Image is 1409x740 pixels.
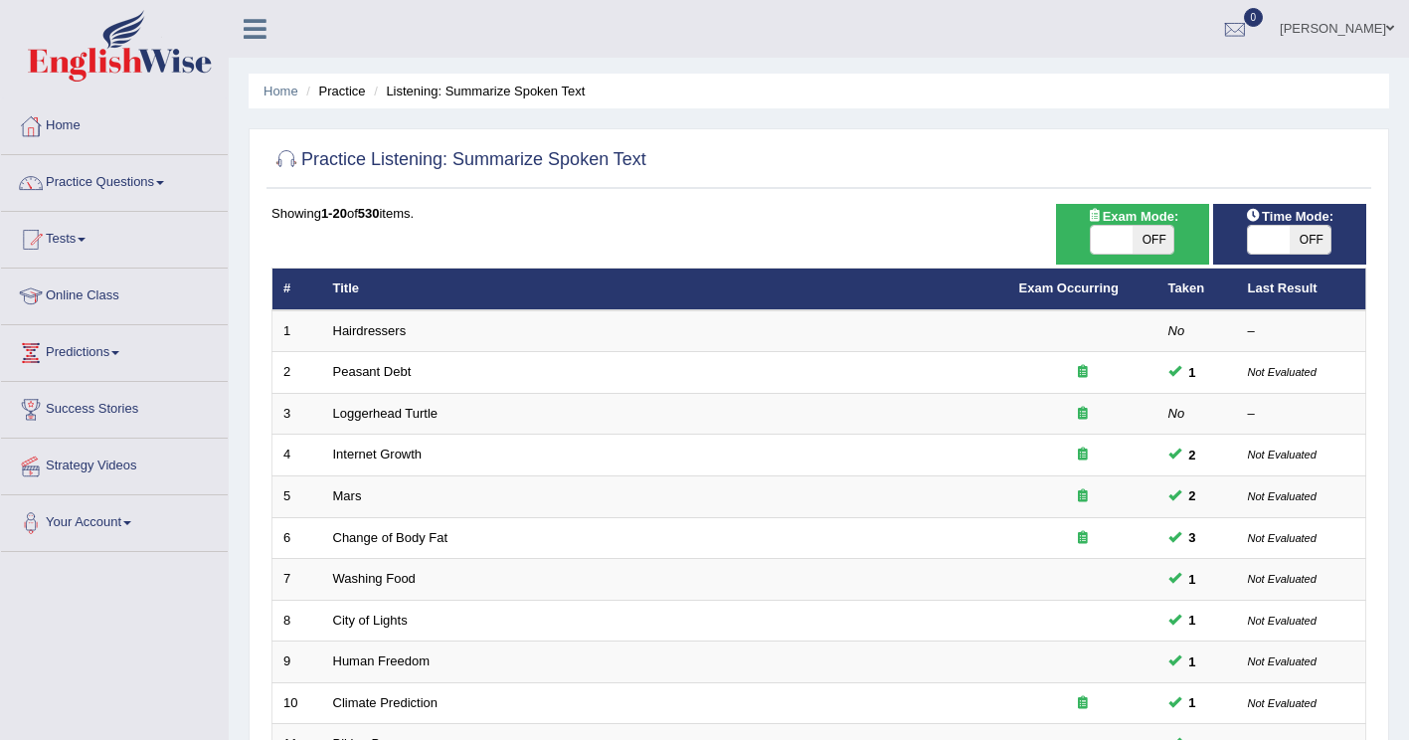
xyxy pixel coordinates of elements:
[1,382,228,432] a: Success Stories
[333,488,362,503] a: Mars
[1248,490,1317,502] small: Not Evaluated
[1,269,228,318] a: Online Class
[1248,697,1317,709] small: Not Evaluated
[1168,406,1185,421] em: No
[272,476,322,518] td: 5
[1237,269,1366,310] th: Last Result
[272,310,322,352] td: 1
[1181,692,1204,713] span: You can still take this question
[271,204,1366,223] div: Showing of items.
[1181,610,1204,631] span: You can still take this question
[272,269,322,310] th: #
[1181,362,1204,383] span: You can still take this question
[1133,226,1174,254] span: OFF
[1019,446,1146,464] div: Exam occurring question
[1,325,228,375] a: Predictions
[358,206,380,221] b: 530
[333,613,408,628] a: City of Lights
[1181,445,1204,465] span: You can still take this question
[1168,323,1185,338] em: No
[333,447,423,462] a: Internet Growth
[333,406,439,421] a: Loggerhead Turtle
[333,571,416,586] a: Washing Food
[1056,204,1209,265] div: Show exams occurring in exams
[1019,363,1146,382] div: Exam occurring question
[333,364,412,379] a: Peasant Debt
[1019,405,1146,424] div: Exam occurring question
[1079,206,1186,227] span: Exam Mode:
[1019,487,1146,506] div: Exam occurring question
[1181,527,1204,548] span: You can still take this question
[272,559,322,601] td: 7
[301,82,365,100] li: Practice
[1290,226,1331,254] span: OFF
[1238,206,1341,227] span: Time Mode:
[271,145,646,175] h2: Practice Listening: Summarize Spoken Text
[1,495,228,545] a: Your Account
[321,206,347,221] b: 1-20
[1248,615,1317,627] small: Not Evaluated
[333,323,407,338] a: Hairdressers
[333,695,439,710] a: Climate Prediction
[1244,8,1264,27] span: 0
[1248,322,1355,341] div: –
[272,682,322,724] td: 10
[333,530,448,545] a: Change of Body Fat
[1181,569,1204,590] span: You can still take this question
[1181,485,1204,506] span: You can still take this question
[1019,694,1146,713] div: Exam occurring question
[272,517,322,559] td: 6
[1248,573,1317,585] small: Not Evaluated
[1,212,228,262] a: Tests
[272,642,322,683] td: 9
[1248,532,1317,544] small: Not Evaluated
[1248,405,1355,424] div: –
[333,653,431,668] a: Human Freedom
[369,82,585,100] li: Listening: Summarize Spoken Text
[1,439,228,488] a: Strategy Videos
[1248,449,1317,461] small: Not Evaluated
[272,600,322,642] td: 8
[272,352,322,394] td: 2
[1157,269,1237,310] th: Taken
[1248,655,1317,667] small: Not Evaluated
[1019,280,1119,295] a: Exam Occurring
[272,393,322,435] td: 3
[1181,651,1204,672] span: You can still take this question
[272,435,322,476] td: 4
[264,84,298,98] a: Home
[1,98,228,148] a: Home
[1,155,228,205] a: Practice Questions
[1019,529,1146,548] div: Exam occurring question
[322,269,1008,310] th: Title
[1248,366,1317,378] small: Not Evaluated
